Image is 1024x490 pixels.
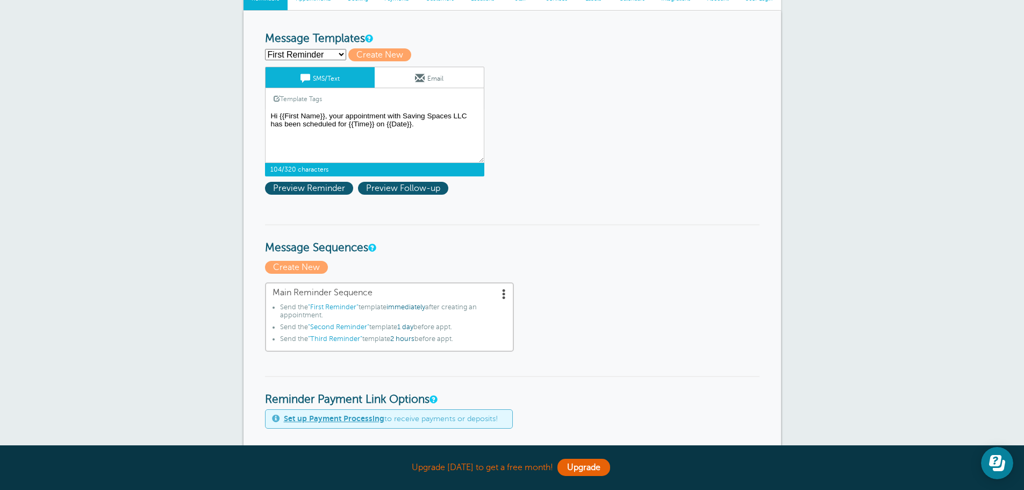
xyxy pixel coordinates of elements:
[375,67,484,88] a: Email
[266,67,375,88] a: SMS/Text
[265,32,760,46] h3: Message Templates
[280,303,506,323] li: Send the template after creating an appointment.
[265,163,484,176] span: 104/320 characters
[265,262,331,272] a: Create New
[265,224,760,255] h3: Message Sequences
[368,244,375,251] a: Message Sequences allow you to setup multiple reminder schedules that can use different Message T...
[365,35,371,42] a: This is the wording for your reminder and follow-up messages. You can create multiple templates i...
[981,447,1013,479] iframe: Resource center
[284,414,498,423] span: to receive payments or deposits!
[308,335,362,343] span: "Third Reminder"
[308,303,359,311] span: "First Reminder"
[244,456,781,479] div: Upgrade [DATE] to get a free month!
[284,414,384,423] a: Set up Payment Processing
[265,109,484,163] textarea: Hi {{First Name}}, your appointment with Saving Spaces LLC has been scheduled for {{Time}} on {{D...
[386,303,425,311] span: immediately
[429,396,436,403] a: These settings apply to all templates. Automatically add a payment link to your reminders if an a...
[265,183,358,193] a: Preview Reminder
[348,48,411,61] span: Create New
[358,182,448,195] span: Preview Follow-up
[265,282,514,352] a: Main Reminder Sequence Send the"First Reminder"templateimmediatelyafter creating an appointment.S...
[280,323,506,335] li: Send the template before appt.
[265,261,328,274] span: Create New
[265,182,353,195] span: Preview Reminder
[280,335,506,347] li: Send the template before appt.
[358,183,451,193] a: Preview Follow-up
[308,323,369,331] span: "Second Reminder"
[348,50,416,60] a: Create New
[557,459,610,476] a: Upgrade
[390,335,414,343] span: 2 hours
[266,88,330,109] a: Template Tags
[273,288,506,298] span: Main Reminder Sequence
[397,323,413,331] span: 1 day
[265,376,760,407] h3: Reminder Payment Link Options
